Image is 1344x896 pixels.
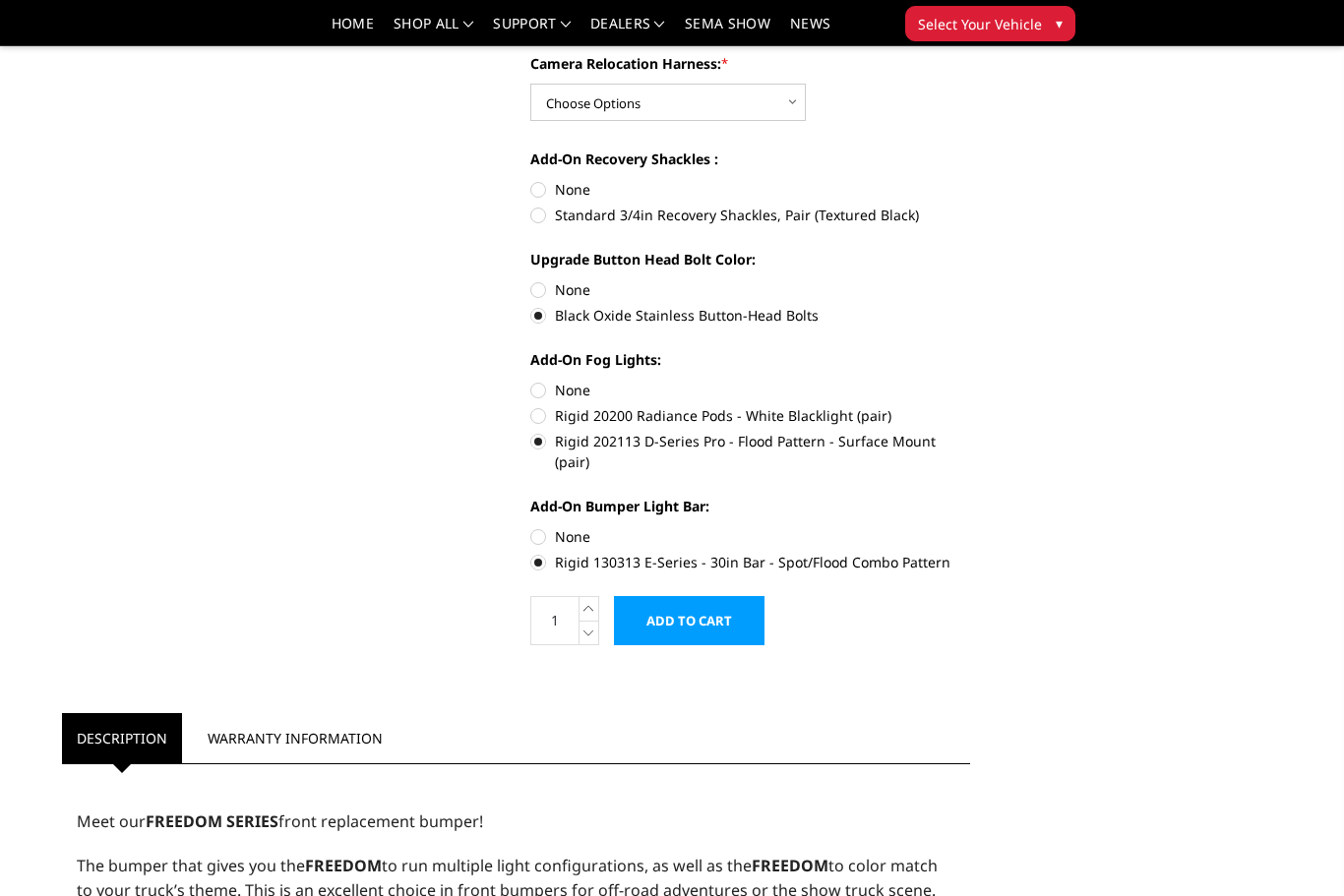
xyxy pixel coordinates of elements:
[332,17,374,45] a: Home
[685,17,770,45] a: SEMA Show
[530,279,971,300] label: None
[530,380,971,400] label: None
[530,53,971,74] label: Camera Relocation Harness:
[752,855,828,876] strong: FREEDOM
[1056,13,1063,33] span: ▾
[77,810,483,832] span: Meet our front replacement bumper!
[530,205,971,225] label: Standard 3/4in Recovery Shackles, Pair (Textured Black)
[530,179,971,200] label: None
[905,6,1075,41] button: Select Your Vehicle
[918,14,1042,34] span: Select Your Vehicle
[530,249,971,269] label: Upgrade Button Head Bolt Color:
[530,305,971,326] label: Black Oxide Stainless Button-Head Bolts
[530,349,971,370] label: Add-On Fog Lights:
[614,596,764,645] input: Add to Cart
[530,526,971,547] label: None
[590,17,665,45] a: Dealers
[530,149,971,169] label: Add-On Recovery Shackles :
[146,810,278,832] strong: FREEDOM SERIES
[530,431,971,472] label: Rigid 202113 D-Series Pro - Flood Pattern - Surface Mount (pair)
[62,713,182,763] a: Description
[394,17,473,45] a: shop all
[305,855,382,876] strong: FREEDOM
[530,405,971,426] label: Rigid 20200 Radiance Pods - White Blacklight (pair)
[530,552,971,572] label: Rigid 130313 E-Series - 30in Bar - Spot/Flood Combo Pattern
[530,496,971,516] label: Add-On Bumper Light Bar:
[790,17,830,45] a: News
[193,713,397,763] a: Warranty Information
[493,17,571,45] a: Support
